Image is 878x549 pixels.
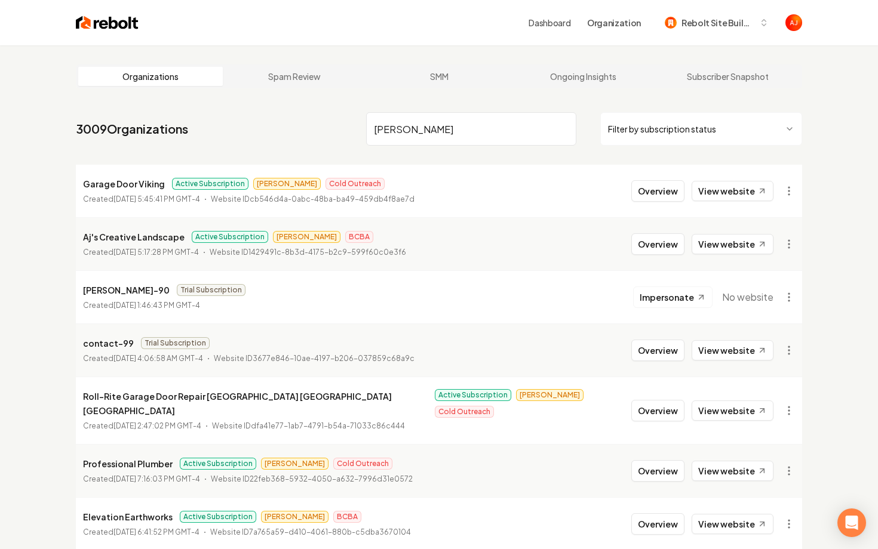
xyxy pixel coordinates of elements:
p: Created [83,300,200,311]
time: [DATE] 6:41:52 PM GMT-4 [113,528,199,536]
p: Created [83,193,200,205]
p: Website ID 3677e846-10ae-4197-b206-037859c68a9c [214,353,415,365]
p: Professional Plumber [83,457,173,471]
p: Elevation Earthworks [83,510,173,524]
p: contact-99 [83,336,134,350]
button: Overview [631,460,684,482]
p: Roll-Rite Garage Door Repair [GEOGRAPHIC_DATA] [GEOGRAPHIC_DATA] [GEOGRAPHIC_DATA] [83,389,428,418]
a: Organizations [78,67,223,86]
time: [DATE] 4:06:58 AM GMT-4 [113,354,203,363]
a: View website [692,340,773,360]
time: [DATE] 1:46:43 PM GMT-4 [113,301,200,310]
img: Rebolt Site Builder [665,17,677,29]
span: [PERSON_NAME] [261,458,329,470]
button: Organization [580,12,648,33]
p: Created [83,526,199,538]
span: No website [722,290,773,304]
button: Overview [631,340,684,361]
a: View website [692,234,773,254]
img: Austin Jellison [785,14,802,31]
input: Search by name or ID [366,112,576,146]
span: BCBA [333,511,361,523]
span: Active Subscription [172,178,248,190]
span: Active Subscription [192,231,268,243]
a: SMM [367,67,511,86]
p: Created [83,420,201,432]
span: Rebolt Site Builder [681,17,754,29]
span: Active Subscription [180,511,256,523]
p: Website ID 22feb368-5932-4050-a632-7996d31e0572 [211,473,413,485]
button: Impersonate [633,286,713,308]
time: [DATE] 5:17:28 PM GMT-4 [113,248,199,257]
p: [PERSON_NAME]-90 [83,283,170,297]
a: View website [692,181,773,201]
div: Open Intercom Messenger [837,508,866,537]
button: Overview [631,400,684,421]
span: Trial Subscription [141,337,210,349]
span: BCBA [345,231,373,243]
time: [DATE] 7:16:03 PM GMT-4 [113,474,200,483]
span: Cold Outreach [326,178,385,190]
p: Created [83,353,203,365]
p: Website ID cb546d4a-0abc-48ba-ba49-459db4f8ae7d [211,193,415,205]
span: Cold Outreach [435,406,494,418]
button: Overview [631,233,684,255]
span: Cold Outreach [333,458,392,470]
img: Rebolt Logo [76,14,139,31]
p: Website ID 7a765a59-d410-4061-880b-c5dba3670104 [210,526,411,538]
span: Impersonate [640,291,694,303]
a: 3009Organizations [76,121,188,137]
button: Overview [631,180,684,202]
p: Created [83,473,200,485]
p: Garage Door Viking [83,177,165,191]
span: Active Subscription [435,389,511,401]
time: [DATE] 5:45:41 PM GMT-4 [113,195,200,203]
a: Spam Review [223,67,367,86]
span: Active Subscription [180,458,256,470]
a: View website [692,400,773,421]
a: View website [692,461,773,481]
a: View website [692,514,773,534]
span: [PERSON_NAME] [273,231,340,243]
p: Aj's Creative Landscape [83,230,185,244]
span: [PERSON_NAME] [253,178,321,190]
span: [PERSON_NAME] [261,511,329,523]
span: [PERSON_NAME] [516,389,584,401]
p: Created [83,246,199,258]
button: Overview [631,513,684,535]
button: Open user button [785,14,802,31]
time: [DATE] 2:47:02 PM GMT-4 [113,421,201,430]
a: Dashboard [529,17,570,29]
a: Ongoing Insights [511,67,656,86]
p: Website ID dfa41e77-1ab7-4791-b54a-71033c86c444 [212,420,405,432]
p: Website ID 1429491c-8b3d-4175-b2c9-599f60c0e3f6 [210,246,406,258]
span: Trial Subscription [177,284,245,296]
a: Subscriber Snapshot [655,67,800,86]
